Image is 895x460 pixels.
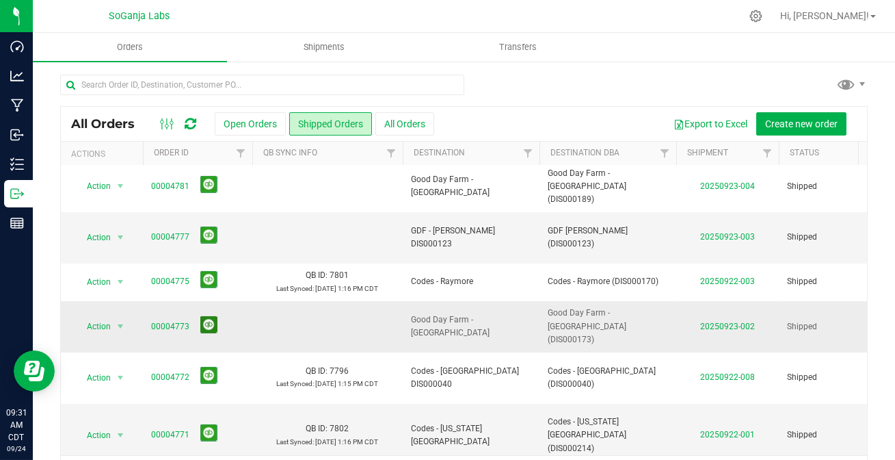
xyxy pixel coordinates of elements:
[700,372,755,382] a: 20250922-008
[10,69,24,83] inline-svg: Analytics
[75,368,111,387] span: Action
[112,272,129,292] span: select
[411,275,531,288] span: Codes - Raymore
[787,231,873,244] span: Shipped
[112,426,129,445] span: select
[665,112,756,136] button: Export to Excel
[306,424,328,433] span: QB ID:
[330,270,349,280] span: 7801
[550,148,619,157] a: Destination DBA
[71,116,148,131] span: All Orders
[316,438,379,446] span: [DATE] 1:16 PM CDT
[787,371,873,384] span: Shipped
[316,380,379,387] span: [DATE] 1:15 PM CDT
[411,314,531,340] span: Good Day Farm - [GEOGRAPHIC_DATA]
[151,429,189,442] a: 00004771
[75,426,111,445] span: Action
[6,444,27,454] p: 09/24
[151,275,189,288] a: 00004775
[420,33,615,62] a: Transfers
[780,10,869,21] span: Hi, [PERSON_NAME]!
[151,180,189,193] a: 00004781
[548,225,668,251] span: GDF [PERSON_NAME] (DIS000123)
[306,366,328,376] span: QB ID:
[215,112,286,136] button: Open Orders
[700,232,755,242] a: 20250923-003
[60,75,464,95] input: Search Order ID, Destination, Customer PO...
[517,142,539,165] a: Filter
[10,128,24,142] inline-svg: Inbound
[380,142,403,165] a: Filter
[411,173,531,199] span: Good Day Farm - [GEOGRAPHIC_DATA]
[75,228,111,247] span: Action
[112,177,129,196] span: select
[10,99,24,112] inline-svg: Manufacturing
[230,142,252,165] a: Filter
[411,422,531,448] span: Codes - [US_STATE][GEOGRAPHIC_DATA]
[375,112,434,136] button: All Orders
[414,148,465,157] a: Destination
[700,430,755,439] a: 20250922-001
[411,225,531,251] span: GDF - [PERSON_NAME] DIS000123
[154,148,189,157] a: Order ID
[289,112,372,136] button: Shipped Orders
[787,429,873,442] span: Shipped
[75,317,111,336] span: Action
[330,366,349,376] span: 7796
[787,275,873,288] span: Shipped
[548,167,668,207] span: Good Day Farm - [GEOGRAPHIC_DATA] (DIS000189)
[109,10,170,22] span: SoGanja Labs
[790,148,819,157] a: Status
[747,10,764,23] div: Manage settings
[14,350,55,392] iframe: Resource center
[33,33,227,62] a: Orders
[700,277,755,286] a: 20250922-003
[787,320,873,333] span: Shipped
[98,41,161,53] span: Orders
[277,380,315,387] span: Last Synced:
[306,270,328,280] span: QB ID:
[10,187,24,201] inline-svg: Outbound
[112,228,129,247] span: select
[277,285,315,292] span: Last Synced:
[263,148,317,157] a: QB Sync Info
[787,180,873,193] span: Shipped
[277,438,315,446] span: Last Synced:
[548,365,668,391] span: Codes - [GEOGRAPHIC_DATA] (DIS000040)
[548,307,668,346] span: Good Day Farm - [GEOGRAPHIC_DATA] (DIS000173)
[151,231,189,244] a: 00004777
[765,118,838,129] span: Create new order
[285,41,363,53] span: Shipments
[151,371,189,384] a: 00004772
[151,320,189,333] a: 00004773
[75,272,111,292] span: Action
[654,142,676,165] a: Filter
[316,285,379,292] span: [DATE] 1:16 PM CDT
[548,275,668,288] span: Codes - Raymore (DIS000170)
[330,424,349,433] span: 7802
[10,216,24,230] inline-svg: Reports
[112,368,129,387] span: select
[411,365,531,391] span: Codes - [GEOGRAPHIC_DATA] DIS000040
[10,157,24,171] inline-svg: Inventory
[112,317,129,336] span: select
[687,148,728,157] a: Shipment
[700,181,755,191] a: 20250923-004
[481,41,555,53] span: Transfers
[10,40,24,53] inline-svg: Dashboard
[6,407,27,444] p: 09:31 AM CDT
[75,177,111,196] span: Action
[756,112,846,136] button: Create new order
[548,416,668,455] span: Codes - [US_STATE][GEOGRAPHIC_DATA] (DIS000214)
[756,142,779,165] a: Filter
[227,33,421,62] a: Shipments
[71,149,137,159] div: Actions
[700,322,755,331] a: 20250923-002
